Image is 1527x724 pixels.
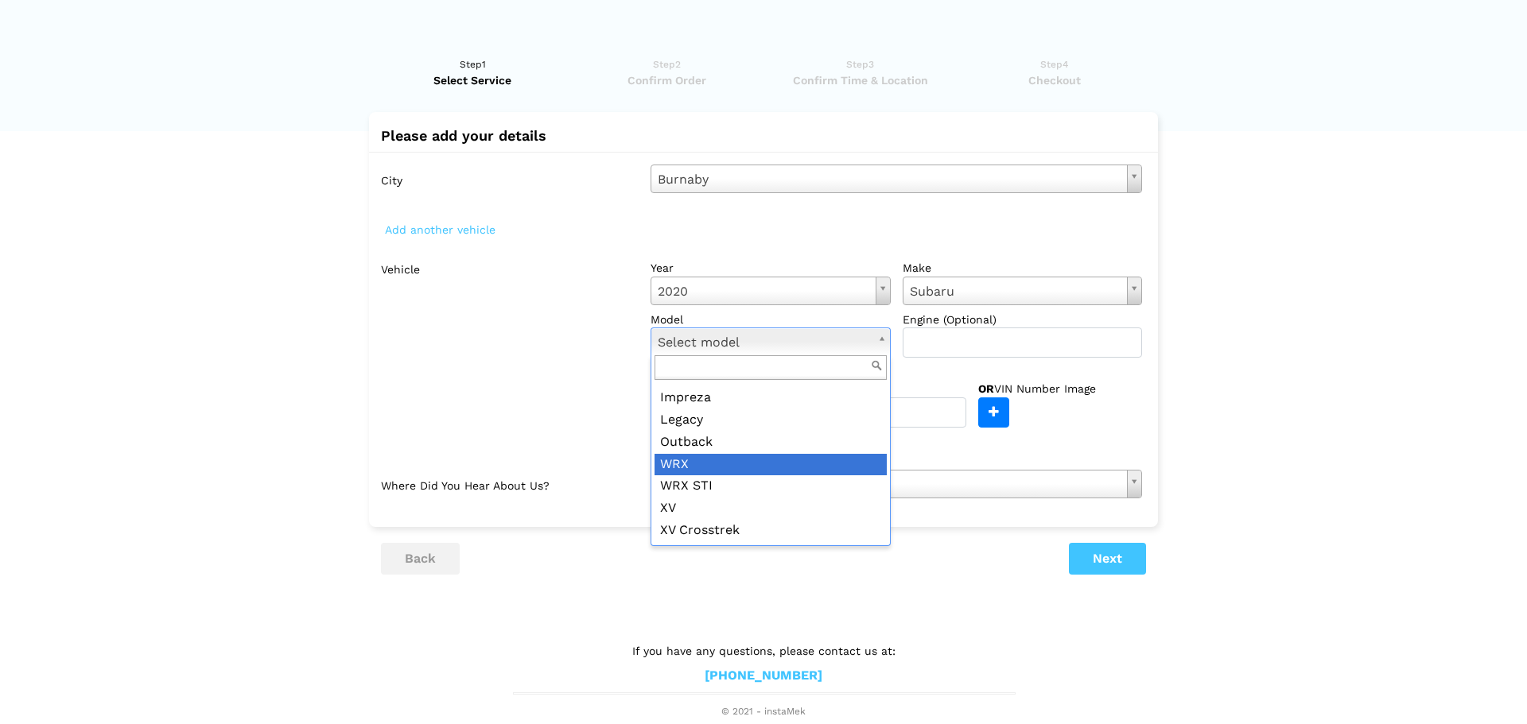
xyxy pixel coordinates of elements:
[655,432,887,454] div: Outback
[655,409,887,432] div: Legacy
[655,498,887,520] div: XV
[655,520,887,542] div: XV Crosstrek
[655,387,887,409] div: Impreza
[655,454,887,476] div: WRX
[655,475,887,498] div: WRX STI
